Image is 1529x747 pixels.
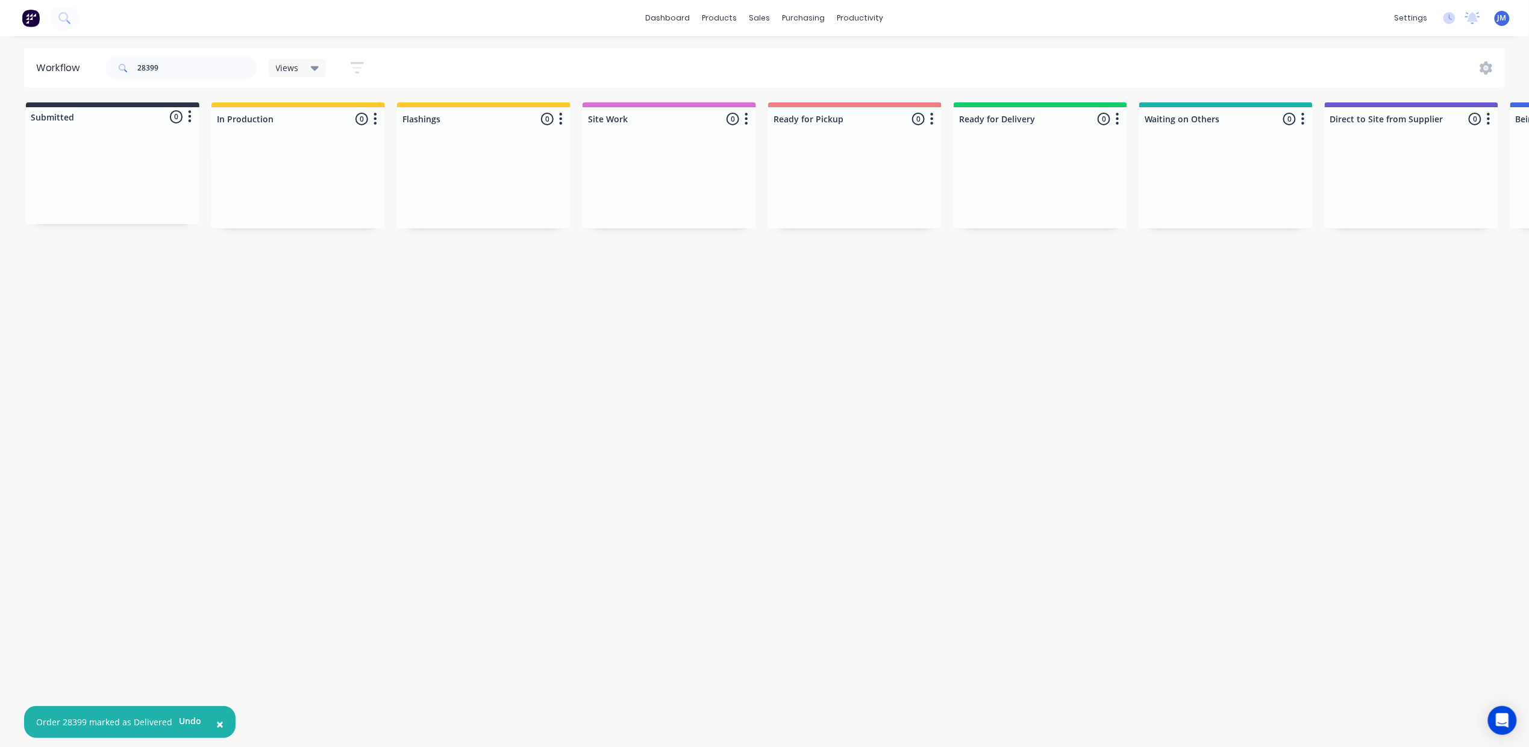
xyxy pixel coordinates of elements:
[1498,13,1507,23] span: JM
[831,9,890,27] div: productivity
[204,710,236,739] button: Close
[1389,9,1434,27] div: settings
[22,9,40,27] img: Factory
[276,61,299,74] span: Views
[36,61,86,75] div: Workflow
[172,712,208,730] button: Undo
[777,9,831,27] div: purchasing
[743,9,777,27] div: sales
[36,716,172,728] div: Order 28399 marked as Delivered
[696,9,743,27] div: products
[640,9,696,27] a: dashboard
[216,716,224,733] span: ×
[1488,706,1517,735] div: Open Intercom Messenger
[137,56,257,80] input: Search for orders...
